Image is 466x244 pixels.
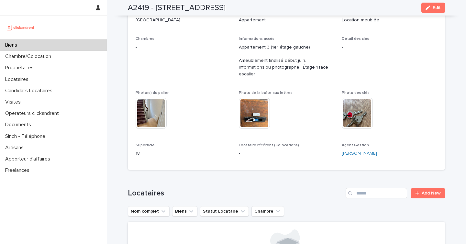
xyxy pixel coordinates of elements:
button: Chambre [251,206,284,216]
a: [PERSON_NAME] [342,150,377,157]
span: Détail des clés [342,37,369,41]
span: Agent Gestion [342,143,369,147]
p: [GEOGRAPHIC_DATA] [136,17,231,24]
button: Biens [172,206,197,216]
span: Add New [422,191,441,195]
p: Location meublée [342,17,437,24]
span: Informations accès [239,37,274,41]
p: Apporteur d'affaires [3,156,55,162]
span: Superficie [136,143,155,147]
p: Biens [3,42,22,48]
span: Chambres [136,37,154,41]
button: Nom complet [128,206,170,216]
p: Locataires [3,76,34,83]
p: Freelances [3,167,35,173]
h1: Locataires [128,189,343,198]
p: - [342,44,437,51]
p: Sinch - Téléphone [3,133,50,139]
span: Photo de la boîte aux lettres [239,91,293,95]
p: 18 [136,150,231,157]
p: Visites [3,99,26,105]
p: Propriétaires [3,65,39,71]
p: Appartement 3 (1er étage gauche) Ameublement finalisé début juin. Informations du photographe : É... [239,44,334,78]
a: Add New [411,188,445,198]
p: - [136,44,231,51]
p: Artisans [3,145,29,151]
p: - [239,150,334,157]
input: Search [346,188,407,198]
span: Photo(s) du palier [136,91,169,95]
img: UCB0brd3T0yccxBKYDjQ [5,21,37,34]
p: Documents [3,122,36,128]
p: Candidats Locataires [3,88,58,94]
p: Chambre/Colocation [3,53,56,60]
h2: A2419 - [STREET_ADDRESS] [128,3,226,13]
button: Edit [421,3,445,13]
p: Appartement [239,17,334,24]
span: Locataire référent (Colocations) [239,143,299,147]
span: Edit [433,6,441,10]
button: Statut Locataire [200,206,249,216]
p: Operateurs clickandrent [3,110,64,116]
span: Photo des clés [342,91,370,95]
